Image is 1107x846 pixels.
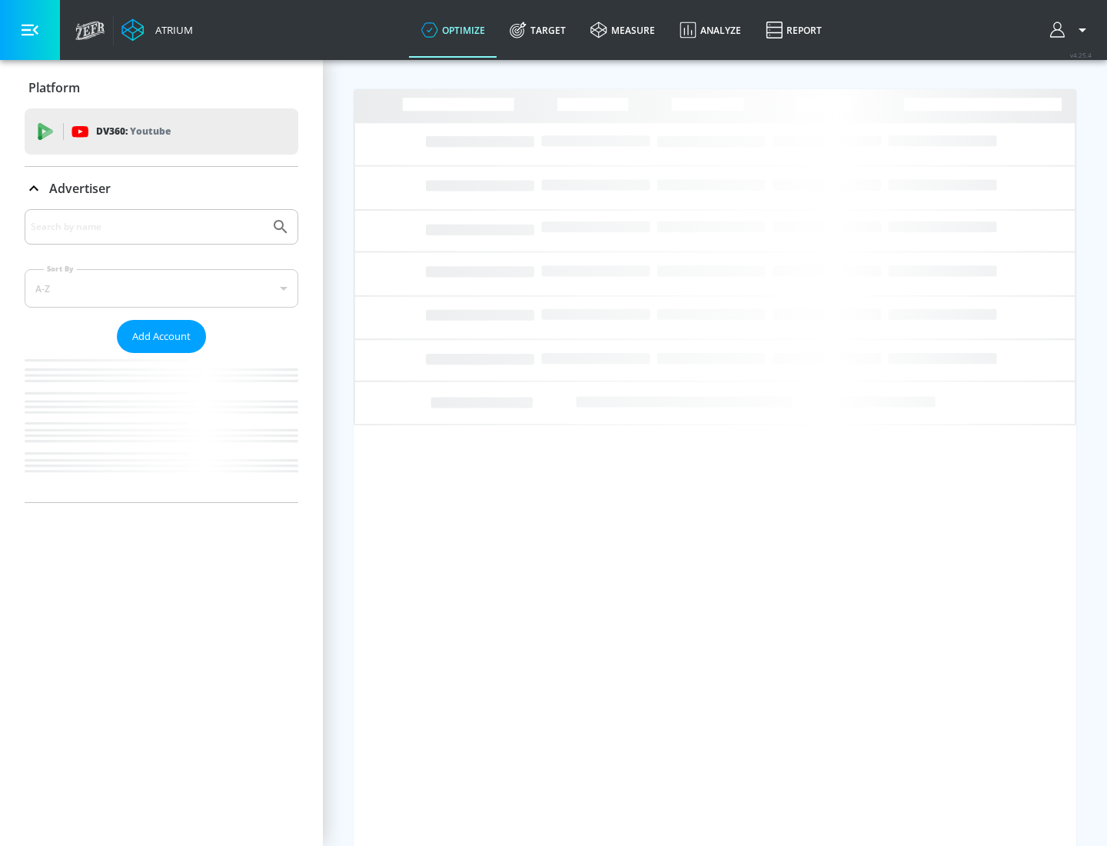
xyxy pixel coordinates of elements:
a: Analyze [667,2,753,58]
a: Atrium [121,18,193,42]
nav: list of Advertiser [25,353,298,502]
span: v 4.25.4 [1070,51,1092,59]
button: Add Account [117,320,206,353]
a: measure [578,2,667,58]
label: Sort By [44,264,77,274]
p: Advertiser [49,180,111,197]
a: Report [753,2,834,58]
p: DV360: [96,123,171,140]
div: Platform [25,66,298,109]
div: Advertiser [25,167,298,210]
p: Platform [28,79,80,96]
div: DV360: Youtube [25,108,298,155]
div: A-Z [25,269,298,308]
p: Youtube [130,123,171,139]
span: Add Account [132,328,191,345]
div: Advertiser [25,209,298,502]
input: Search by name [31,217,264,237]
div: Atrium [149,23,193,37]
a: Target [497,2,578,58]
a: optimize [409,2,497,58]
